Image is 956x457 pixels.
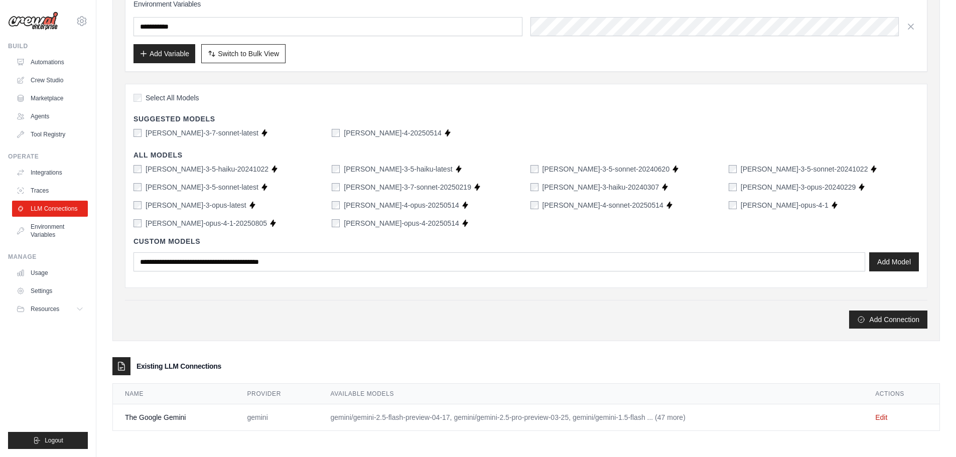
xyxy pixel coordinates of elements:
button: Add Connection [849,311,927,329]
input: claude-3-7-sonnet-20250219 [332,183,340,191]
span: Resources [31,305,59,313]
button: Resources [12,301,88,317]
label: claude-opus-4-1-20250805 [146,218,267,228]
button: Switch to Bulk View [201,44,286,63]
div: Operate [8,153,88,161]
input: claude-opus-4-20250514 [332,219,340,227]
label: claude-4-opus-20250514 [344,200,459,210]
th: Actions [863,384,939,404]
a: Automations [12,54,88,70]
td: gemini [235,404,319,431]
label: claude-3-5-haiku-20241022 [146,164,268,174]
button: Add Variable [133,44,195,63]
a: Integrations [12,165,88,181]
h4: Suggested Models [133,114,919,124]
input: claude-sonnet-4-20250514 [332,129,340,137]
label: claude-opus-4-1 [741,200,829,210]
a: LLM Connections [12,201,88,217]
a: Settings [12,283,88,299]
input: claude-3-5-sonnet-20241022 [729,165,737,173]
input: claude-3-opus-latest [133,201,142,209]
th: Name [113,384,235,404]
input: claude-3-5-sonnet-latest [133,183,142,191]
img: Logo [8,12,58,31]
a: Agents [12,108,88,124]
label: claude-3-5-sonnet-20240620 [542,164,670,174]
a: Edit [875,413,887,421]
input: claude-3-5-haiku-20241022 [133,165,142,173]
label: claude-3-7-sonnet-latest [146,128,258,138]
label: claude-3-opus-latest [146,200,246,210]
label: claude-4-sonnet-20250514 [542,200,663,210]
td: gemini/gemini-2.5-flash-preview-04-17, gemini/gemini-2.5-pro-preview-03-25, gemini/gemini-1.5-fla... [319,404,864,431]
label: claude-3-5-haiku-latest [344,164,452,174]
h4: Custom Models [133,236,919,246]
input: claude-3-5-haiku-latest [332,165,340,173]
input: claude-3-opus-20240229 [729,183,737,191]
h3: Existing LLM Connections [136,361,221,371]
span: Logout [45,436,63,444]
input: claude-4-sonnet-20250514 [530,201,538,209]
input: claude-opus-4-1-20250805 [133,219,142,227]
label: claude-sonnet-4-20250514 [344,128,442,138]
label: claude-3-7-sonnet-20250219 [344,182,471,192]
td: The Google Gemini [113,404,235,431]
a: Usage [12,265,88,281]
input: claude-opus-4-1 [729,201,737,209]
a: Traces [12,183,88,199]
div: Manage [8,253,88,261]
label: claude-3-5-sonnet-20241022 [741,164,868,174]
a: Tool Registry [12,126,88,142]
div: Build [8,42,88,50]
input: claude-3-5-sonnet-20240620 [530,165,538,173]
input: Select All Models [133,94,142,102]
span: Select All Models [146,93,199,103]
label: claude-opus-4-20250514 [344,218,459,228]
th: Available Models [319,384,864,404]
label: claude-3-5-sonnet-latest [146,182,258,192]
button: Logout [8,432,88,449]
a: Environment Variables [12,219,88,243]
a: Crew Studio [12,72,88,88]
label: claude-3-opus-20240229 [741,182,856,192]
input: claude-4-opus-20250514 [332,201,340,209]
h4: All Models [133,150,919,160]
input: claude-3-7-sonnet-latest [133,129,142,137]
input: claude-3-haiku-20240307 [530,183,538,191]
th: Provider [235,384,319,404]
a: Marketplace [12,90,88,106]
button: Add Model [869,252,919,271]
span: Switch to Bulk View [218,49,279,59]
label: claude-3-haiku-20240307 [542,182,659,192]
